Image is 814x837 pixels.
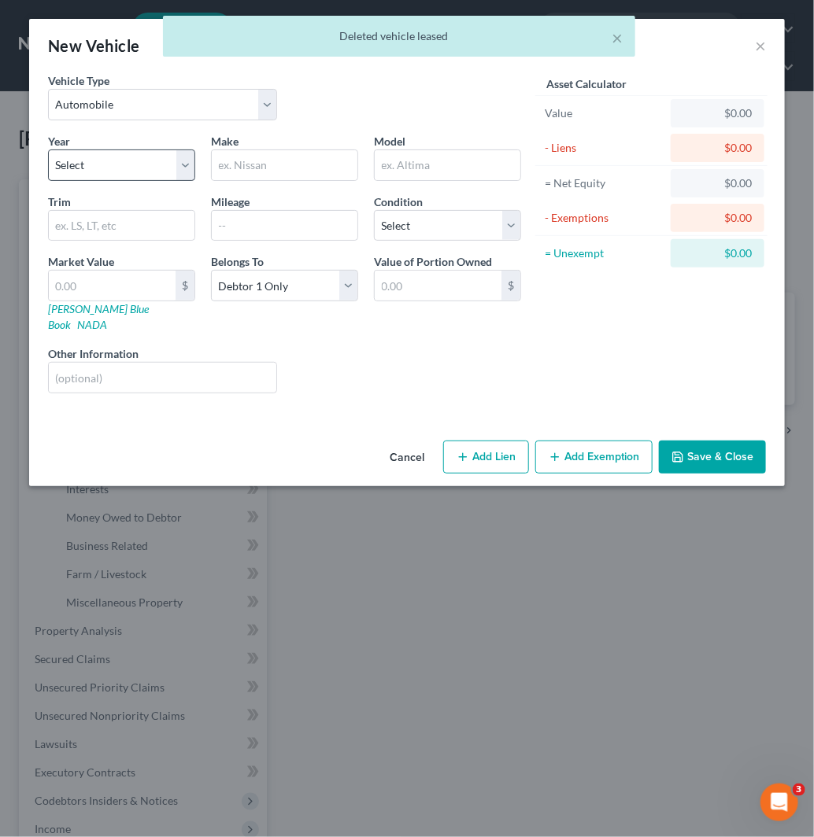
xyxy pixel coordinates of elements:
div: Deleted vehicle leased [176,28,623,44]
div: Value [545,105,664,121]
label: Other Information [48,345,139,362]
div: $0.00 [683,105,752,121]
button: Add Lien [443,441,529,474]
button: Save & Close [659,441,766,474]
div: $0.00 [683,175,752,191]
input: (optional) [49,363,276,393]
label: Model [374,133,405,149]
div: = Net Equity [545,175,664,191]
input: -- [212,211,357,241]
input: ex. Altima [375,150,520,180]
a: NADA [77,318,107,331]
label: Condition [374,194,423,210]
label: Vehicle Type [48,72,109,89]
input: ex. Nissan [212,150,357,180]
div: $0.00 [683,140,752,156]
label: Asset Calculator [546,76,627,92]
button: × [612,28,623,47]
button: Add Exemption [535,441,653,474]
div: $ [501,271,520,301]
input: 0.00 [49,271,176,301]
input: ex. LS, LT, etc [49,211,194,241]
a: [PERSON_NAME] Blue Book [48,302,149,331]
input: 0.00 [375,271,501,301]
div: - Liens [545,140,664,156]
label: Trim [48,194,71,210]
iframe: Intercom live chat [760,784,798,821]
div: - Exemptions [545,210,664,226]
div: $0.00 [683,210,752,226]
button: Cancel [377,442,437,474]
span: 3 [793,784,805,796]
div: $0.00 [683,245,752,261]
label: Market Value [48,253,114,270]
span: Belongs To [211,255,264,268]
label: Year [48,133,70,149]
div: $ [176,271,194,301]
label: Mileage [211,194,250,210]
label: Value of Portion Owned [374,253,492,270]
div: = Unexempt [545,245,664,261]
span: Make [211,135,239,148]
